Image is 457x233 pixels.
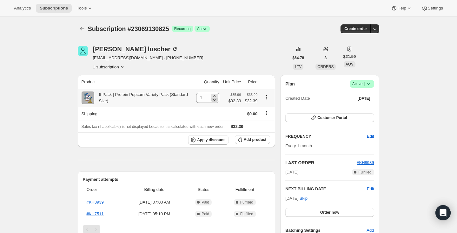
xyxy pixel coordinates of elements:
[285,196,308,201] span: [DATE] ·
[321,54,331,62] button: 3
[428,6,443,11] span: Settings
[354,94,374,103] button: [DATE]
[343,54,356,60] span: $21.59
[261,94,271,101] button: Product actions
[83,176,270,183] h2: Payment attempts
[93,64,125,70] button: Product actions
[240,200,253,205] span: Fulfilled
[188,135,228,145] button: Apply discount
[174,26,191,31] span: Recurring
[285,81,295,87] h2: Plan
[194,75,221,89] th: Quantity
[435,205,451,220] div: Open Intercom Messenger
[367,133,374,140] span: Edit
[88,25,169,32] span: Subscription #23069130825
[36,4,72,13] button: Subscriptions
[285,95,310,102] span: Created Date
[240,211,253,217] span: Fulfilled
[295,65,301,69] span: LTV
[320,210,339,215] span: Order now
[352,81,372,87] span: Active
[357,160,374,166] button: #KH8939
[230,93,241,97] small: $35.99
[367,186,374,192] button: Edit
[296,193,311,204] button: Skip
[317,65,334,69] span: ORDERS
[82,124,225,129] span: Sales tax (if applicable) is not displayed because it is calculated with each new order.
[82,91,94,104] img: product img
[358,170,371,175] span: Fulfilled
[221,75,243,89] th: Unit Price
[363,131,378,142] button: Edit
[247,111,258,116] span: $0.00
[78,107,195,121] th: Shipping
[235,135,270,144] button: Add product
[418,4,447,13] button: Settings
[78,24,87,33] button: Subscriptions
[231,124,243,129] span: $32.39
[10,4,35,13] button: Analytics
[125,211,184,217] span: [DATE] · 05:10 PM
[285,160,357,166] h2: LAST ORDER
[357,160,374,165] a: #KH8939
[228,98,241,104] span: $32.39
[397,6,406,11] span: Help
[300,195,308,202] span: Skip
[197,26,208,31] span: Active
[202,211,209,217] span: Paid
[341,24,371,33] button: Create order
[285,208,374,217] button: Order now
[245,98,257,104] span: $32.39
[188,186,220,193] span: Status
[14,6,31,11] span: Analytics
[244,137,266,142] span: Add product
[293,55,304,60] span: $64.78
[125,199,184,205] span: [DATE] · 07:00 AM
[364,81,365,86] span: |
[94,91,193,104] div: 6-Pack | Protein Popcorn Variety Pack (Standard Size)
[344,26,367,31] span: Create order
[317,115,347,120] span: Customer Portal
[83,183,123,197] th: Order
[285,143,312,148] span: Every 1 month
[78,46,88,56] span: Corey luscher
[346,62,354,66] span: AOV
[325,55,327,60] span: 3
[223,186,267,193] span: Fulfillment
[261,110,271,116] button: Shipping actions
[197,137,225,142] span: Apply discount
[285,169,298,175] span: [DATE]
[125,186,184,193] span: Billing date
[73,4,97,13] button: Tools
[87,211,104,216] a: #KH7511
[285,133,367,140] h2: FREQUENCY
[77,6,87,11] span: Tools
[93,46,178,52] div: [PERSON_NAME] luscher
[87,200,104,205] a: #KH8939
[285,113,374,122] button: Customer Portal
[285,186,367,192] h2: NEXT BILLING DATE
[40,6,68,11] span: Subscriptions
[387,4,416,13] button: Help
[202,200,209,205] span: Paid
[243,75,259,89] th: Price
[93,55,203,61] span: [EMAIL_ADDRESS][DOMAIN_NAME] · [PHONE_NUMBER]
[358,96,370,101] span: [DATE]
[247,93,257,97] small: $35.99
[78,75,195,89] th: Product
[289,54,308,62] button: $64.78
